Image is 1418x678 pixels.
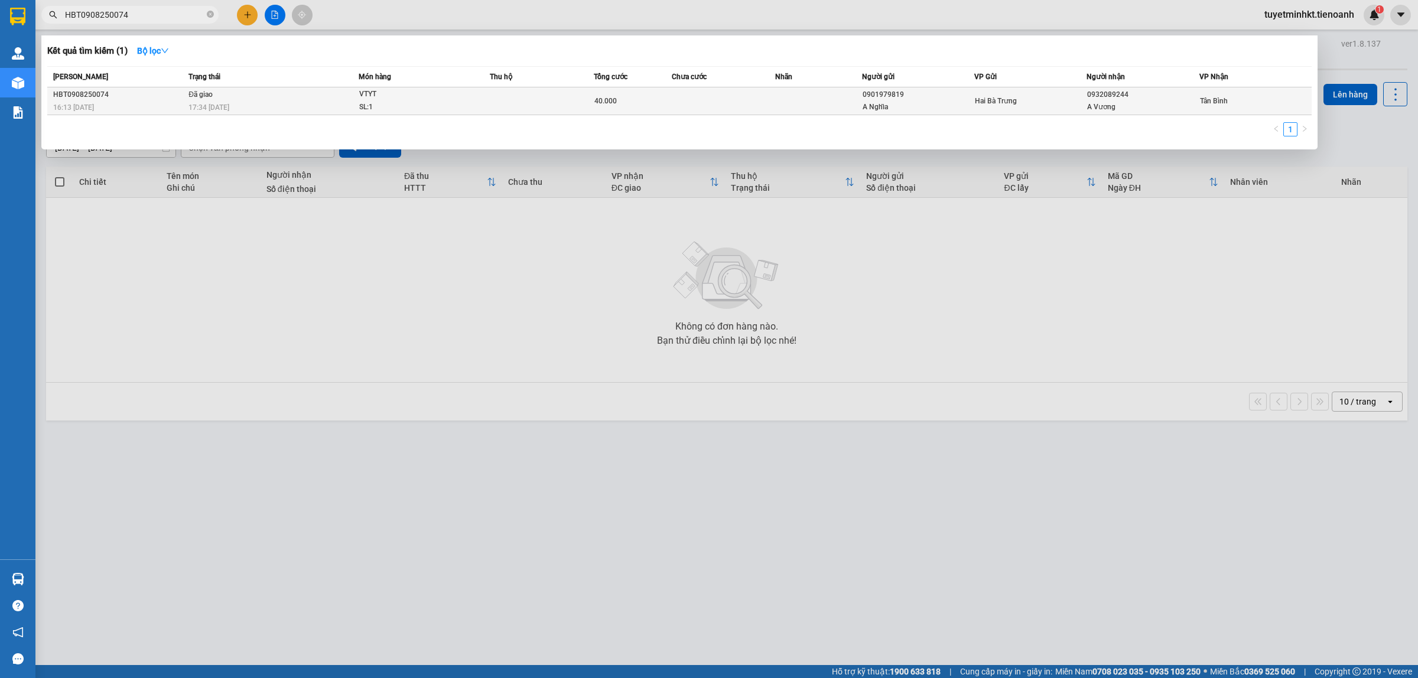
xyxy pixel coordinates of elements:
strong: Bộ lọc [137,46,169,56]
div: A Vương [1087,101,1198,113]
h3: Kết quả tìm kiếm ( 1 ) [47,45,128,57]
span: notification [12,627,24,638]
button: right [1297,122,1312,136]
li: Next Page [1297,122,1312,136]
a: 1 [1284,123,1297,136]
span: close-circle [207,11,214,18]
span: Thu hộ [490,73,512,81]
span: Đã giao [188,90,213,99]
span: Người gửi [862,73,895,81]
span: search [49,11,57,19]
span: 17:34 [DATE] [188,103,229,112]
img: warehouse-icon [12,573,24,585]
span: 16:13 [DATE] [53,103,94,112]
span: Chưa cước [672,73,707,81]
div: 0932089244 [1087,89,1198,101]
span: Trạng thái [188,73,220,81]
div: VTYT [359,88,448,101]
span: question-circle [12,600,24,611]
span: Tổng cước [594,73,627,81]
span: message [12,653,24,664]
input: Tìm tên, số ĐT hoặc mã đơn [65,8,204,21]
span: [PERSON_NAME] [53,73,108,81]
span: Tân Bình [1200,97,1228,105]
span: 40.000 [594,97,617,105]
img: warehouse-icon [12,47,24,60]
span: Hai Bà Trưng [975,97,1017,105]
button: left [1269,122,1283,136]
button: Bộ lọcdown [128,41,178,60]
span: VP Gửi [974,73,997,81]
span: Món hàng [359,73,391,81]
img: warehouse-icon [12,77,24,89]
div: A Nghĩa [863,101,974,113]
div: HBT0908250074 [53,89,185,101]
img: logo-vxr [10,8,25,25]
div: 0901979819 [863,89,974,101]
span: close-circle [207,9,214,21]
span: right [1301,125,1308,132]
span: down [161,47,169,55]
div: SL: 1 [359,101,448,114]
span: Nhãn [775,73,792,81]
li: Previous Page [1269,122,1283,136]
img: solution-icon [12,106,24,119]
li: 1 [1283,122,1297,136]
span: left [1273,125,1280,132]
span: VP Nhận [1199,73,1228,81]
span: Người nhận [1087,73,1125,81]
